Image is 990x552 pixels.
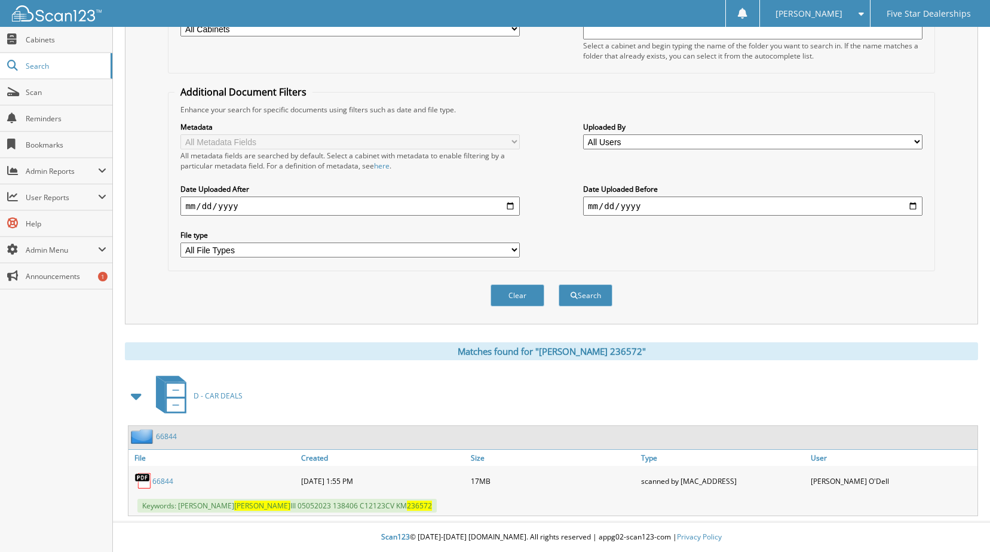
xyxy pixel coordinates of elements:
[180,230,520,240] label: File type
[12,5,102,22] img: scan123-logo-white.svg
[559,284,612,306] button: Search
[407,501,432,511] span: 236572
[234,501,290,511] span: [PERSON_NAME]
[149,372,243,419] a: D - CAR DEALS
[468,450,637,466] a: Size
[180,184,520,194] label: Date Uploaded After
[113,523,990,552] div: © [DATE]-[DATE] [DOMAIN_NAME]. All rights reserved | appg02-scan123-com |
[26,114,106,124] span: Reminders
[180,197,520,216] input: start
[131,429,156,444] img: folder2.png
[26,166,98,176] span: Admin Reports
[298,469,468,493] div: [DATE] 1:55 PM
[26,140,106,150] span: Bookmarks
[887,10,971,17] span: Five Star Dealerships
[583,41,922,61] div: Select a cabinet and begin typing the name of the folder you want to search in. If the name match...
[26,271,106,281] span: Announcements
[180,122,520,132] label: Metadata
[808,469,977,493] div: [PERSON_NAME] O'Dell
[26,192,98,203] span: User Reports
[26,219,106,229] span: Help
[468,469,637,493] div: 17MB
[677,532,722,542] a: Privacy Policy
[583,122,922,132] label: Uploaded By
[808,450,977,466] a: User
[194,391,243,401] span: D - CAR DEALS
[156,431,177,441] a: 66844
[26,61,105,71] span: Search
[776,10,842,17] span: [PERSON_NAME]
[638,469,808,493] div: scanned by [MAC_ADDRESS]
[930,495,990,552] iframe: Chat Widget
[98,272,108,281] div: 1
[381,532,410,542] span: Scan123
[174,105,928,115] div: Enhance your search for specific documents using filters such as date and file type.
[583,184,922,194] label: Date Uploaded Before
[374,161,390,171] a: here
[26,35,106,45] span: Cabinets
[638,450,808,466] a: Type
[128,450,298,466] a: File
[26,245,98,255] span: Admin Menu
[174,85,312,99] legend: Additional Document Filters
[137,499,437,513] span: Keywords: [PERSON_NAME] III 05052023 138406 C12123CV KM
[583,197,922,216] input: end
[134,472,152,490] img: PDF.png
[152,476,173,486] a: 66844
[26,87,106,97] span: Scan
[125,342,978,360] div: Matches found for "[PERSON_NAME] 236572"
[298,450,468,466] a: Created
[180,151,520,171] div: All metadata fields are searched by default. Select a cabinet with metadata to enable filtering b...
[491,284,544,306] button: Clear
